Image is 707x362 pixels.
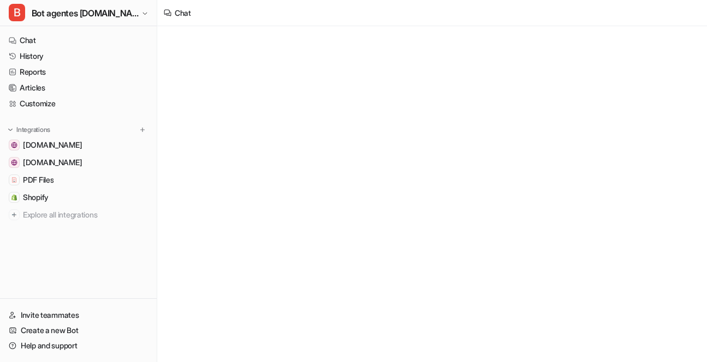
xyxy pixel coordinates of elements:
a: Invite teammates [4,307,152,323]
a: Help and support [4,338,152,353]
a: Create a new Bot [4,323,152,338]
a: Chat [4,33,152,48]
img: Shopify [11,194,17,201]
img: menu_add.svg [139,126,146,134]
p: Integrations [16,125,50,134]
button: Integrations [4,124,54,135]
span: Bot agentes [DOMAIN_NAME] [32,5,139,21]
span: B [9,4,25,21]
a: handwashbasin.com[DOMAIN_NAME] [4,137,152,153]
a: PDF FilesPDF Files [4,172,152,188]
img: explore all integrations [9,209,20,220]
a: Reports [4,64,152,80]
span: [DOMAIN_NAME] [23,140,82,150]
a: Customize [4,96,152,111]
img: www.lioninox.com [11,159,17,166]
a: Explore all integrations [4,207,152,222]
a: ShopifyShopify [4,190,152,205]
span: PDF Files [23,174,54,185]
img: PDF Files [11,177,17,183]
a: History [4,49,152,64]
a: www.lioninox.com[DOMAIN_NAME] [4,155,152,170]
span: Shopify [23,192,49,203]
img: expand menu [7,126,14,134]
div: Chat [175,7,191,19]
img: handwashbasin.com [11,142,17,148]
a: Articles [4,80,152,95]
span: Explore all integrations [23,206,148,224]
span: [DOMAIN_NAME] [23,157,82,168]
